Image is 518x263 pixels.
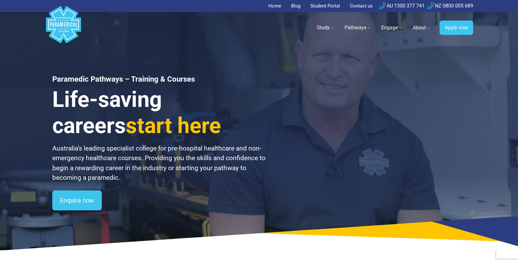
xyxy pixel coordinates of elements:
[379,3,425,9] a: AU 1300 377 741
[409,19,435,36] a: About
[52,190,102,210] a: Enquire now
[378,19,407,36] a: Engage
[52,75,266,84] h1: Paramedic Pathways – Training & Courses
[427,3,473,9] a: NZ 0800 005 689
[440,21,473,35] a: Apply now
[52,86,266,139] h3: Life-saving careers
[45,12,82,44] a: Australian Paramedical College
[126,113,221,138] span: start here
[341,19,375,36] a: Pathways
[52,144,266,183] p: Australia’s leading specialist college for pre-hospital healthcare and non-emergency healthcare c...
[313,19,338,36] a: Study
